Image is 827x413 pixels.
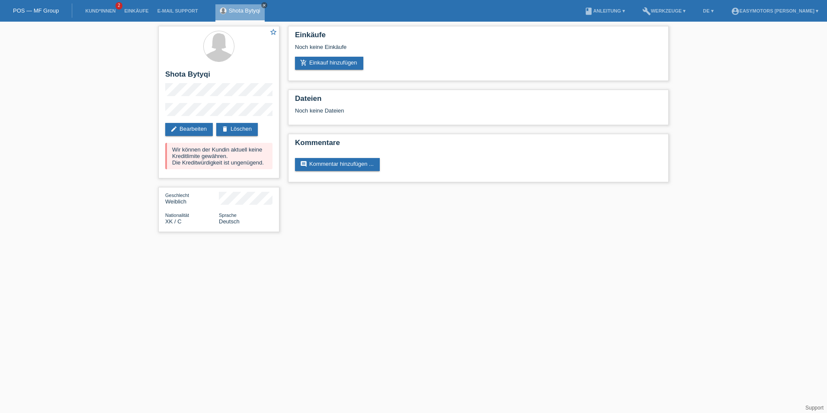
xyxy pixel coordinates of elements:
div: Wir können der Kundin aktuell keine Kreditlimite gewähren. Die Kreditwürdigkeit ist ungenügend. [165,143,272,169]
a: Shota Bytyqi [229,7,260,14]
a: add_shopping_cartEinkauf hinzufügen [295,57,363,70]
i: delete [221,126,228,132]
a: star_border [269,28,277,37]
span: Nationalität [165,213,189,218]
span: 2 [115,2,122,10]
i: star_border [269,28,277,36]
span: Deutsch [219,218,240,225]
a: Einkäufe [120,8,153,13]
i: close [262,3,266,7]
span: Sprache [219,213,237,218]
a: DE ▾ [699,8,718,13]
div: Weiblich [165,192,219,205]
a: Support [805,405,824,411]
i: book [584,7,593,16]
i: account_circle [731,7,740,16]
a: close [261,2,267,8]
i: add_shopping_cart [300,59,307,66]
a: commentKommentar hinzufügen ... [295,158,380,171]
span: Kosovo / C / 18.08.1991 [165,218,182,225]
h2: Dateien [295,94,662,107]
div: Noch keine Dateien [295,107,559,114]
i: comment [300,161,307,168]
a: POS — MF Group [13,7,59,14]
a: buildWerkzeuge ▾ [638,8,690,13]
a: Kund*innen [81,8,120,13]
h2: Kommentare [295,139,662,152]
a: bookAnleitung ▾ [580,8,629,13]
h2: Einkäufe [295,31,662,44]
div: Noch keine Einkäufe [295,44,662,57]
i: edit [170,126,177,132]
h2: Shota Bytyqi [165,70,272,83]
a: E-Mail Support [153,8,202,13]
span: Geschlecht [165,193,189,198]
a: editBearbeiten [165,123,213,136]
a: deleteLöschen [216,123,258,136]
i: build [642,7,651,16]
a: account_circleEasymotors [PERSON_NAME] ▾ [727,8,823,13]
